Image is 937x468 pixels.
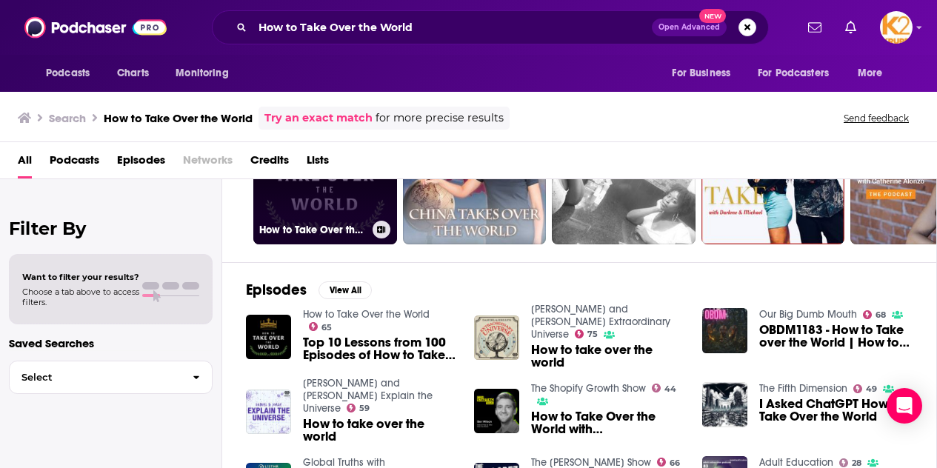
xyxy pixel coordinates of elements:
a: Podcasts [50,148,99,178]
a: Our Big Dumb Mouth [759,308,857,321]
span: More [858,63,883,84]
a: 75 [575,330,598,338]
a: Try an exact match [264,110,373,127]
span: New [699,9,726,23]
span: Logged in as K2Krupp [880,11,913,44]
h3: How to Take Over the World [259,224,367,236]
button: open menu [36,59,109,87]
span: How to Take Over the World with [PERSON_NAME] (#43) [531,410,684,435]
button: open menu [748,59,850,87]
p: Saved Searches [9,336,213,350]
span: 59 [359,405,370,412]
span: Select [10,372,181,382]
button: Open AdvancedNew [652,19,727,36]
a: How to Take Over the World with Ben Wilson (#43) [531,410,684,435]
a: 49 [853,384,878,393]
div: Open Intercom Messenger [887,388,922,424]
span: Charts [117,63,149,84]
span: For Business [672,63,730,84]
span: Choose a tab above to access filters. [22,287,139,307]
span: Podcasts [46,63,90,84]
img: I Asked ChatGPT How to Take Over the World [702,382,747,427]
span: 28 [852,460,861,467]
span: Want to filter your results? [22,272,139,282]
span: Monitoring [176,63,228,84]
h2: Filter By [9,218,213,239]
h2: Episodes [246,281,307,299]
span: 68 [876,312,886,318]
img: OBDM1183 - How to Take over the World | How to Catch a Fairy [702,308,747,353]
a: The Shopify Growth Show [531,382,646,395]
a: Show notifications dropdown [802,15,827,40]
a: The Fifth Dimension [759,382,847,395]
a: Show notifications dropdown [839,15,862,40]
button: open menu [165,59,247,87]
button: open menu [661,59,749,87]
a: I Asked ChatGPT How to Take Over the World [759,398,913,423]
img: How to Take Over the World with Ben Wilson (#43) [474,389,519,434]
a: Daniel and Jorge Explain the Universe [303,377,433,415]
a: EpisodesView All [246,281,372,299]
a: How to take over the world [303,418,456,443]
a: How to take over the world [531,344,684,369]
h3: How to Take Over the World [104,111,253,125]
img: User Profile [880,11,913,44]
span: Networks [183,148,233,178]
img: Podchaser - Follow, Share and Rate Podcasts [24,13,167,41]
button: Select [9,361,213,394]
span: for more precise results [376,110,504,127]
a: All [18,148,32,178]
div: Search podcasts, credits, & more... [212,10,769,44]
img: How to take over the world [246,390,291,435]
a: Lists [307,148,329,178]
a: Top 10 Lessons from 100 Episodes of How to Take Over the World [303,336,456,361]
a: Daniel and Kelly’s Extraordinary Universe [531,303,670,341]
h3: Search [49,111,86,125]
a: OBDM1183 - How to Take over the World | How to Catch a Fairy [759,324,913,349]
span: 65 [321,324,332,331]
a: 65 [309,322,333,331]
a: 59 [347,404,370,412]
span: 66 [670,460,680,467]
img: Top 10 Lessons from 100 Episodes of How to Take Over the World [246,315,291,360]
button: Show profile menu [880,11,913,44]
span: 75 [587,331,598,338]
a: Episodes [117,148,165,178]
button: View All [319,281,372,299]
span: 49 [866,386,877,392]
a: 28 [839,458,862,467]
a: 44 [652,384,677,392]
span: For Podcasters [758,63,829,84]
a: 66 [657,458,681,467]
button: open menu [847,59,901,87]
button: Send feedback [839,112,913,124]
a: 68 [863,310,887,319]
span: 44 [664,386,676,392]
a: Credits [250,148,289,178]
img: How to take over the world [474,315,519,361]
a: How to Take Over the World [303,308,430,321]
input: Search podcasts, credits, & more... [253,16,652,39]
span: Open Advanced [658,24,720,31]
a: Charts [107,59,158,87]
